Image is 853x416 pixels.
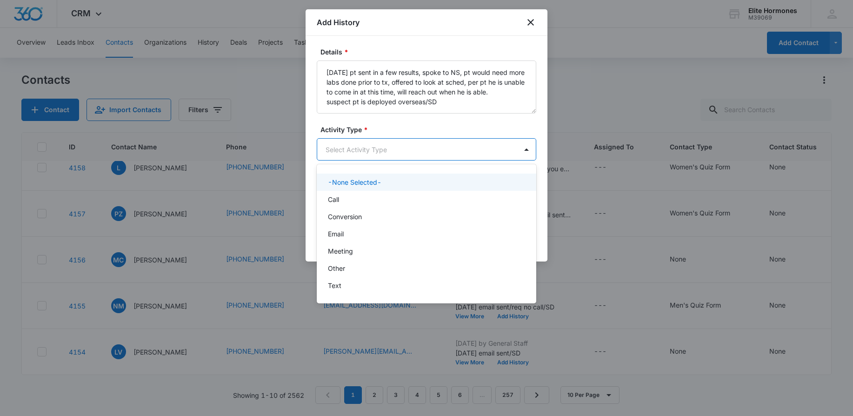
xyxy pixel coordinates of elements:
p: Text [328,281,341,290]
p: Meeting [328,246,353,256]
p: Email [328,229,344,239]
p: Other [328,263,345,273]
p: -None Selected- [328,177,381,187]
p: Call [328,195,339,204]
p: Conversion [328,212,362,221]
